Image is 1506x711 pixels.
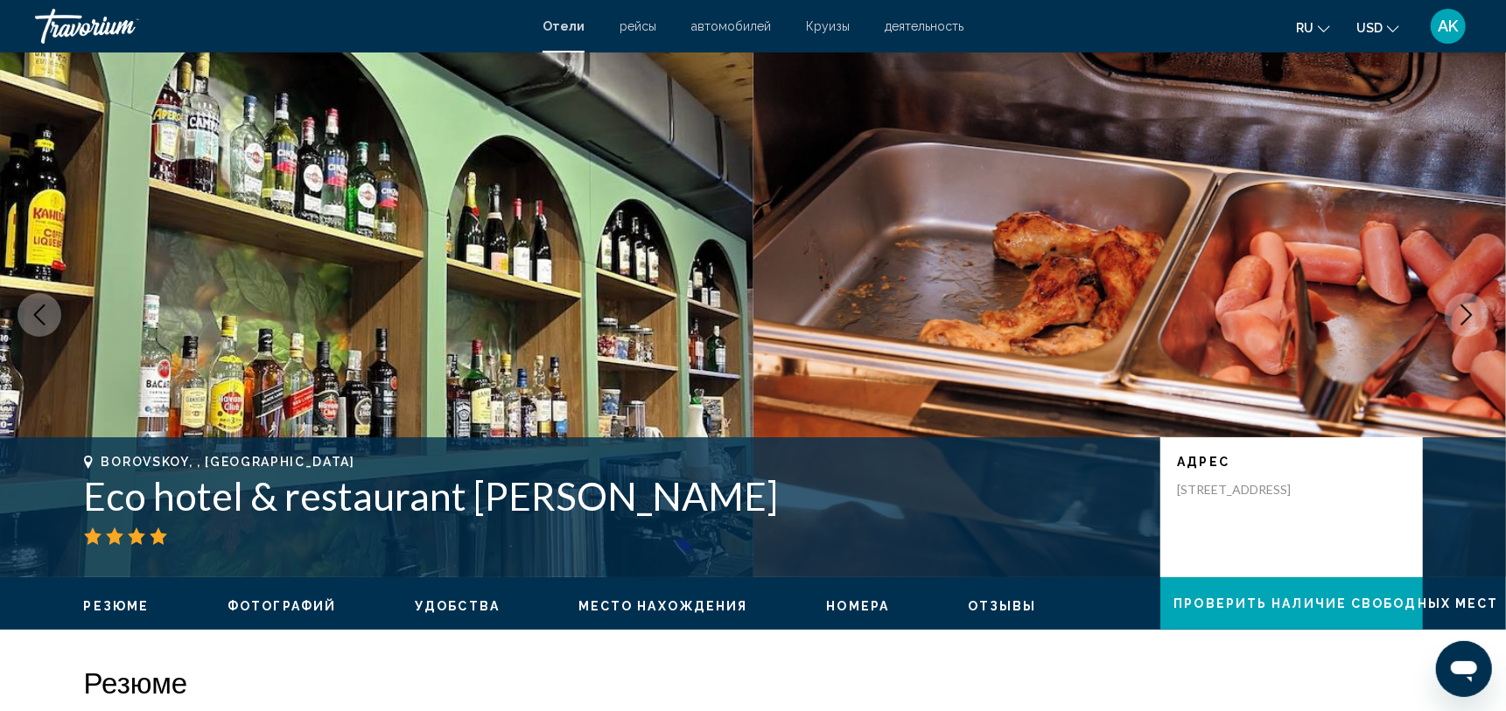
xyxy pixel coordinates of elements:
h2: Резюме [84,665,1423,700]
span: Удобства [415,599,500,613]
span: Borovskoy, , [GEOGRAPHIC_DATA] [102,455,355,469]
button: Next image [1445,293,1488,337]
button: Место нахождения [578,598,748,614]
button: User Menu [1425,8,1471,45]
button: Отзывы [968,598,1037,614]
button: Change currency [1356,15,1399,40]
span: Место нахождения [578,599,748,613]
a: Отели [543,19,585,33]
a: рейсы [620,19,656,33]
span: Резюме [84,599,150,613]
button: Номера [827,598,890,614]
span: USD [1356,21,1383,35]
a: автомобилей [691,19,771,33]
span: AK [1439,17,1459,35]
span: Фотографий [228,599,336,613]
iframe: Кнопка запуска окна обмена сообщениями [1436,641,1492,697]
button: Удобства [415,598,500,614]
button: Change language [1296,15,1330,40]
a: Круизы [806,19,850,33]
span: Проверить наличие свободных мест [1174,597,1499,611]
button: Резюме [84,598,150,614]
button: Проверить наличие свободных мест [1160,577,1423,630]
button: Previous image [18,293,61,337]
p: [STREET_ADDRESS] [1178,482,1318,498]
span: Отзывы [968,599,1037,613]
a: деятельность [885,19,963,33]
span: ru [1296,21,1313,35]
button: Фотографий [228,598,336,614]
h1: Eco hotel & restaurant [PERSON_NAME] [84,473,1143,519]
a: Travorium [35,9,525,44]
span: Номера [827,599,890,613]
p: адрес [1178,455,1405,469]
